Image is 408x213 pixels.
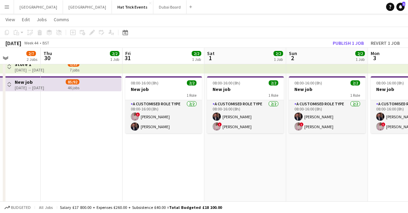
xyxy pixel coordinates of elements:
span: 1 Role [350,93,360,98]
a: Comms [51,15,72,24]
app-card-role: A Customised Role Type2/208:00-16:00 (8h)[PERSON_NAME]![PERSON_NAME] [289,100,366,133]
span: Comms [54,16,69,23]
div: 2 Jobs [27,57,37,62]
span: 2/2 [192,51,201,56]
div: 1 Job [356,57,365,62]
span: Thu [43,50,52,56]
div: Salary £17 800.00 + Expenses £260.00 + Subsistence £40.00 = [60,205,222,210]
h3: New job [207,86,284,92]
span: 2 [288,54,297,62]
span: 30 [42,54,52,62]
span: 2/2 [355,51,365,56]
span: 08:00-16:00 (8h) [376,80,404,85]
span: ! [218,122,222,127]
h3: New job [289,86,366,92]
span: 2/2 [350,80,360,85]
span: 1 [402,2,405,6]
button: [GEOGRAPHIC_DATA] [14,0,63,14]
div: [DATE] → [DATE] [15,85,44,90]
span: 2/2 [273,51,283,56]
span: 2/7 [26,51,36,56]
app-job-card: 08:00-16:00 (8h)2/2New job1 RoleA Customised Role Type2/208:00-16:00 (8h)![PERSON_NAME][PERSON_NAME] [125,76,202,133]
span: 3 [370,54,380,62]
span: 1 [206,54,215,62]
span: Mon [371,50,380,56]
span: Budgeted [11,205,31,210]
span: 1 Role [187,93,196,98]
button: Hat Trick Events [112,0,153,14]
a: Edit [19,15,33,24]
span: ! [381,122,385,127]
h3: New job [125,86,202,92]
span: 85/92 [66,79,79,84]
span: 2/2 [187,80,196,85]
app-card-role: A Customised Role Type2/208:00-16:00 (8h)![PERSON_NAME][PERSON_NAME] [125,100,202,133]
div: 46 jobs [68,84,79,90]
span: Total Budgeted £18 100.00 [169,205,222,210]
app-card-role: A Customised Role Type2/208:00-16:00 (8h)[PERSON_NAME]![PERSON_NAME] [207,100,284,133]
a: View [3,15,18,24]
span: Week 44 [23,40,40,45]
span: ! [136,112,140,117]
a: Jobs [34,15,50,24]
span: Jobs [37,16,47,23]
span: 08:00-16:00 (8h) [213,80,240,85]
button: Dubai Board [153,0,187,14]
button: Budgeted [3,204,32,211]
span: 08:00-16:00 (8h) [131,80,158,85]
span: Sat [207,50,215,56]
span: Edit [22,16,30,23]
span: Sun [289,50,297,56]
span: Fri [125,50,131,56]
span: ! [299,122,304,127]
span: View [5,16,15,23]
app-job-card: 08:00-16:00 (8h)2/2New job1 RoleA Customised Role Type2/208:00-16:00 (8h)[PERSON_NAME]![PERSON_NAME] [289,76,366,133]
span: All jobs [38,205,54,210]
div: 7 jobs [70,67,79,72]
div: BST [42,40,49,45]
span: 1 Role [268,93,278,98]
div: 1 Job [110,57,119,62]
div: 1 Job [192,57,201,62]
h3: New job [15,79,44,85]
div: [DATE] → [DATE] [15,67,44,72]
span: 2/2 [110,51,119,56]
div: [DATE] [5,40,21,46]
span: 08:00-16:00 (8h) [294,80,322,85]
button: Revert 1 job [368,39,403,48]
span: 31 [124,54,131,62]
div: 1 Job [274,57,283,62]
button: Publish 1 job [330,39,367,48]
span: 2/2 [269,80,278,85]
button: [GEOGRAPHIC_DATA] [63,0,112,14]
app-job-card: 08:00-16:00 (8h)2/2New job1 RoleA Customised Role Type2/208:00-16:00 (8h)[PERSON_NAME]![PERSON_NAME] [207,76,284,133]
a: 1 [396,3,405,11]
